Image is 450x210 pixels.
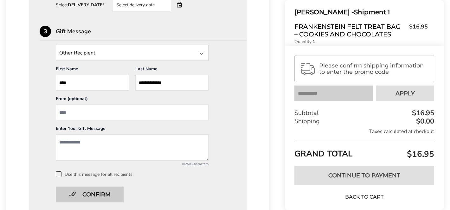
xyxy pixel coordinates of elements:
input: State [56,45,209,61]
button: Confirm button [56,187,124,202]
strong: DELIVERY DATE* [68,2,104,8]
label: Use this message for all recipients. [56,171,236,177]
textarea: Add a message [56,134,209,161]
a: Back to Cart [342,194,387,200]
div: Shipment 1 [294,7,428,17]
a: Frankenstein Felt Treat Bag – Cookies and Chocolates$16.95 [294,23,428,38]
div: $0.00 [415,118,434,125]
strong: 1 [312,39,315,45]
div: Shipping [294,117,434,125]
div: $16.95 [410,110,434,117]
button: Continue to Payment [294,166,434,185]
div: Gift Message [56,29,247,34]
div: GRAND TOTAL [294,141,434,161]
div: 0/250 Characters [56,162,209,166]
div: 3 [40,26,51,37]
p: Quantity: [294,40,428,44]
input: First Name [56,75,129,91]
span: [PERSON_NAME] - [294,8,354,16]
div: Taxes calculated at checkout [294,128,434,135]
input: Last Name [135,75,209,91]
div: Select [56,3,104,7]
span: Apply [395,91,415,96]
div: Subtotal [294,109,434,117]
span: Please confirm shipping information to enter the promo code [319,62,428,75]
div: From (optional) [56,96,209,105]
span: Frankenstein Felt Treat Bag – Cookies and Chocolates [294,23,406,38]
div: Last Name [135,66,209,75]
button: Apply [376,86,434,101]
span: $16.95 [405,149,434,160]
input: From [56,105,209,120]
div: First Name [56,66,129,75]
span: $16.95 [406,23,428,36]
div: Enter Your Gift Message [56,125,209,134]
